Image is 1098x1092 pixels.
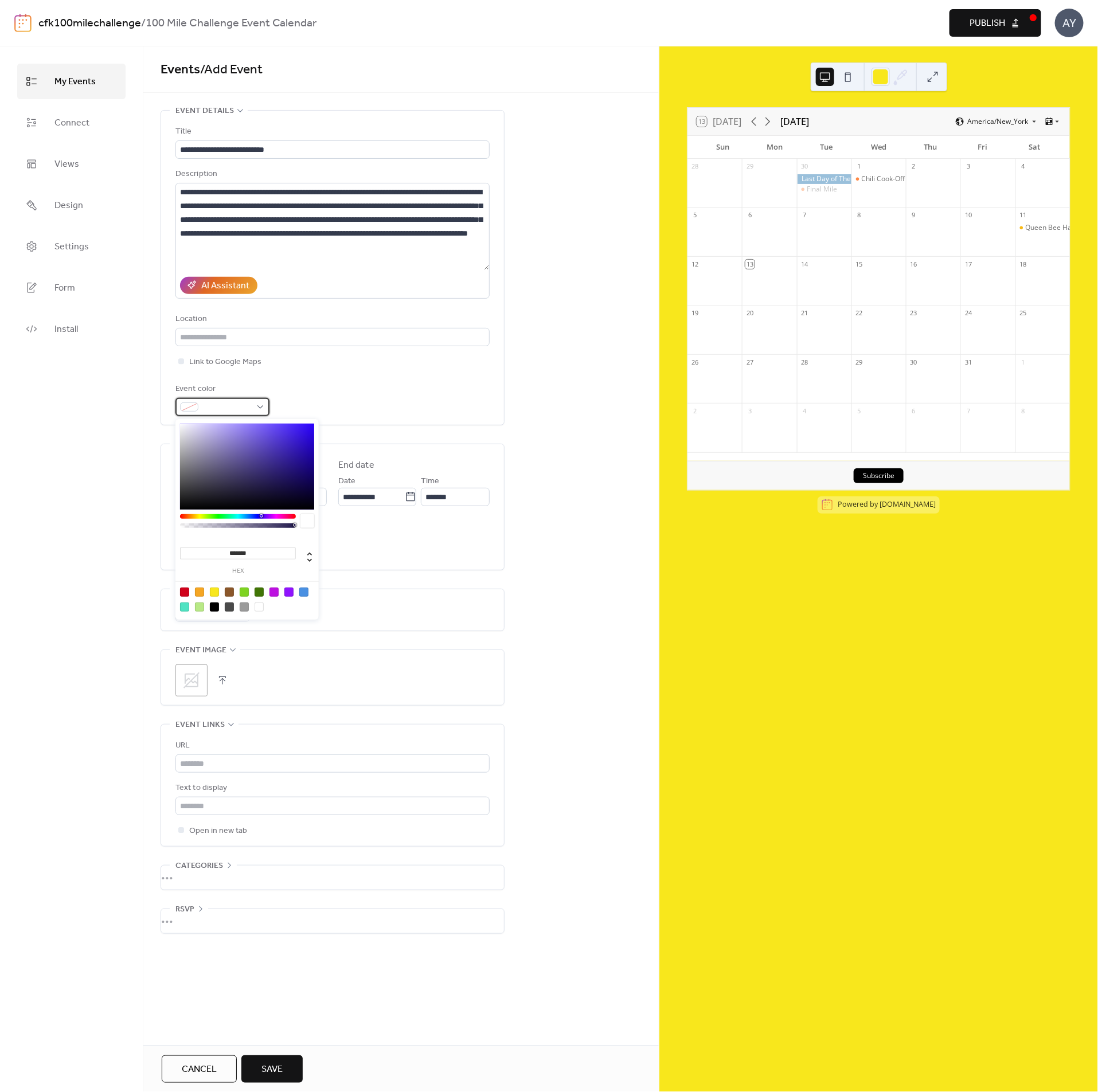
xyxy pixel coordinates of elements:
div: ••• [161,866,504,890]
div: ; [175,664,208,696]
div: Sat [1009,136,1061,159]
div: Last Day of The 100 Mile Challenge! [797,174,851,184]
span: Event details [175,104,234,118]
span: Publish [970,17,1005,30]
div: 8 [1019,406,1027,415]
div: Tue [800,136,853,159]
a: Design [17,187,126,223]
div: 31 [964,358,972,366]
div: 30 [800,162,809,171]
div: 27 [745,358,754,366]
div: #9B9B9B [240,602,249,612]
div: Event color [175,382,267,396]
div: 20 [745,309,754,318]
div: 3 [745,406,754,415]
div: Fri [957,136,1009,159]
div: 29 [855,358,863,366]
div: Thu [905,136,957,159]
div: 14 [800,260,809,268]
a: Views [17,146,126,182]
b: / [141,13,146,34]
span: / Add Event [200,57,263,83]
span: Connect [54,114,89,132]
div: 11 [1019,211,1027,220]
div: 8 [855,211,863,220]
div: 21 [800,309,809,318]
div: 12 [691,260,700,268]
span: Design [54,197,83,215]
div: #F8E71C [210,588,219,597]
div: Title [175,125,487,139]
div: 19 [691,309,700,318]
div: 28 [691,162,700,171]
div: 5 [691,211,700,220]
div: 7 [964,406,972,415]
button: Save [241,1055,303,1083]
span: Save [261,1063,283,1077]
a: Events [161,57,200,83]
span: Categories [175,859,223,873]
div: Final Mile [807,185,838,194]
a: cfk100milechallenge [38,13,141,34]
div: 15 [855,260,863,268]
div: 4 [1019,162,1027,171]
span: America/New_York [967,118,1028,125]
img: logo [14,14,32,32]
a: Connect [17,105,126,140]
div: 7 [800,211,809,220]
div: #4A4A4A [225,602,234,612]
div: 6 [745,211,754,220]
div: 26 [691,358,700,366]
div: 10 [964,211,972,220]
div: 5 [855,406,863,415]
div: Location [175,312,487,326]
span: Date [338,475,355,488]
div: 17 [964,260,972,268]
div: #8B572A [225,588,234,597]
div: Chili Cook-Off [851,174,906,184]
button: Cancel [162,1055,237,1083]
div: 1 [855,162,863,171]
div: #B8E986 [195,602,204,612]
a: My Events [17,64,126,99]
div: #FFFFFF [255,602,264,612]
div: AY [1055,9,1084,37]
a: Form [17,270,126,306]
div: Chili Cook-Off [862,174,905,184]
div: AI Assistant [201,279,249,293]
div: Sun [697,136,749,159]
div: Powered by [838,500,936,510]
div: 6 [909,406,918,415]
div: Final Mile [797,185,851,194]
div: [DATE] [780,115,809,128]
div: 30 [909,358,918,366]
div: 9 [909,211,918,220]
div: Mon [749,136,801,159]
div: 25 [1019,309,1027,318]
div: #000000 [210,602,219,612]
div: #D0021B [180,588,189,597]
a: Install [17,311,126,347]
div: 29 [745,162,754,171]
div: #417505 [255,588,264,597]
a: [DOMAIN_NAME] [880,500,936,510]
div: 28 [800,358,809,366]
button: AI Assistant [180,277,257,294]
span: Open in new tab [189,824,247,838]
div: 4 [800,406,809,415]
div: #BD10E0 [269,588,279,597]
span: Event image [175,644,226,657]
span: Time [421,475,439,488]
div: 3 [964,162,972,171]
a: Settings [17,229,126,264]
div: Wed [853,136,905,159]
div: 16 [909,260,918,268]
label: hex [180,568,296,574]
span: Views [54,155,79,174]
div: URL [175,739,487,753]
div: 13 [745,260,754,268]
span: Form [54,279,75,298]
div: Text to display [175,781,487,795]
b: 100 Mile Challenge Event Calendar [146,13,317,34]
